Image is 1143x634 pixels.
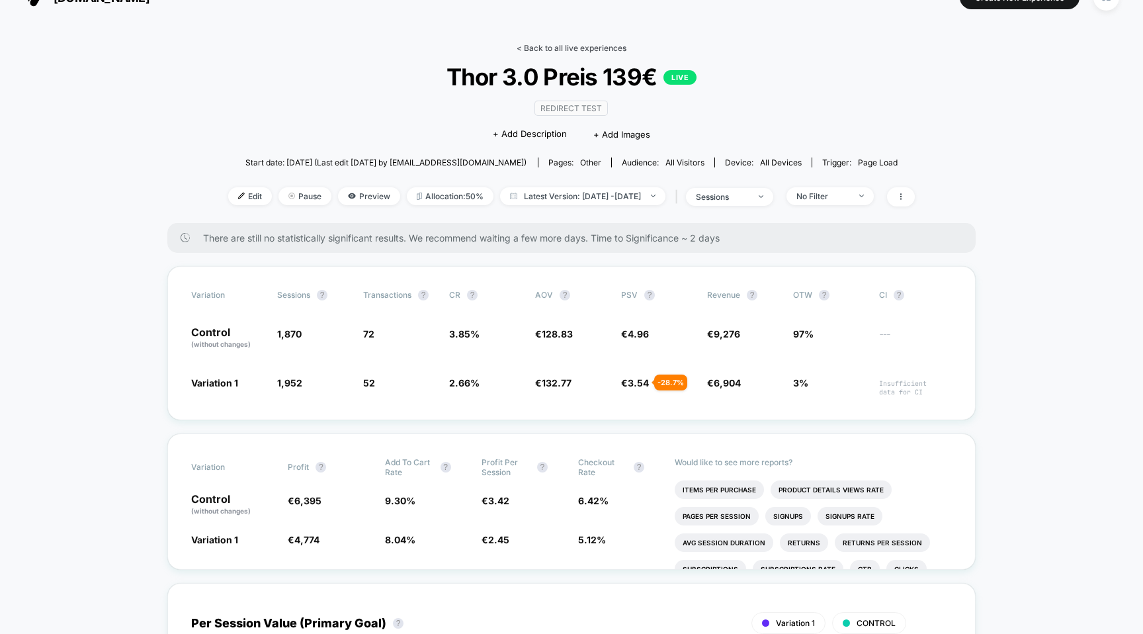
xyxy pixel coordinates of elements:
[760,158,802,167] span: all devices
[245,158,527,167] span: Start date: [DATE] (Last edit [DATE] by [EMAIL_ADDRESS][DOMAIN_NAME])
[517,43,626,53] a: < Back to all live experiences
[191,507,251,515] span: (without changes)
[675,480,764,499] li: Items Per Purchase
[621,328,649,340] span: €
[780,533,828,552] li: Returns
[277,328,302,340] span: 1,870
[482,534,509,545] span: €
[675,533,773,552] li: Avg Session Duration
[363,377,375,388] span: 52
[714,377,741,388] span: 6,904
[385,457,434,477] span: Add To Cart Rate
[407,187,493,205] span: Allocation: 50%
[467,290,478,300] button: ?
[578,534,606,545] span: 5.12 %
[191,340,251,348] span: (without changes)
[894,290,904,300] button: ?
[696,192,749,202] div: sessions
[363,328,374,340] span: 72
[793,377,808,388] span: 3%
[488,534,509,545] span: 2.45
[593,129,650,140] span: + Add Images
[277,290,310,300] span: Sessions
[338,187,400,205] span: Preview
[535,328,573,340] span: €
[747,290,757,300] button: ?
[850,560,880,578] li: Ctr
[879,330,952,349] span: ---
[385,495,415,506] span: 9.30 %
[628,377,649,388] span: 3.54
[622,158,704,167] div: Audience:
[879,290,952,300] span: CI
[482,495,509,506] span: €
[793,328,814,340] span: 97%
[578,457,627,477] span: Checkout Rate
[654,375,687,390] div: - 28.7 %
[441,462,451,473] button: ?
[707,328,740,340] span: €
[316,462,326,473] button: ?
[753,560,843,578] li: Subscriptions Rate
[228,187,272,205] span: Edit
[793,290,866,300] span: OTW
[277,377,302,388] span: 1,952
[493,128,567,141] span: + Add Description
[560,290,570,300] button: ?
[535,290,553,300] span: AOV
[675,457,952,467] p: Would like to see more reports?
[203,232,949,244] span: There are still no statistically significant results. We recommend waiting a few more days . Time...
[822,158,898,167] div: Trigger:
[628,328,649,340] span: 4.96
[663,70,697,85] p: LIVE
[449,290,460,300] span: CR
[644,290,655,300] button: ?
[294,495,321,506] span: 6,395
[288,495,321,506] span: €
[537,462,548,473] button: ?
[621,290,638,300] span: PSV
[707,377,741,388] span: €
[534,101,608,116] span: Redirect Test
[238,193,245,199] img: edit
[665,158,704,167] span: All Visitors
[288,193,295,199] img: end
[707,290,740,300] span: Revenue
[191,377,238,388] span: Variation 1
[714,158,812,167] span: Device:
[191,327,264,349] p: Control
[418,290,429,300] button: ?
[634,462,644,473] button: ?
[776,618,815,628] span: Variation 1
[580,158,601,167] span: other
[191,290,264,300] span: Variation
[759,195,763,198] img: end
[449,328,480,340] span: 3.85 %
[672,187,686,206] span: |
[393,618,403,629] button: ?
[796,191,849,201] div: No Filter
[191,534,238,545] span: Variation 1
[488,495,509,506] span: 3.42
[819,290,829,300] button: ?
[510,193,517,199] img: calendar
[714,328,740,340] span: 9,276
[675,507,759,525] li: Pages Per Session
[859,195,864,197] img: end
[771,480,892,499] li: Product Details Views Rate
[542,377,571,388] span: 132.77
[449,377,480,388] span: 2.66 %
[263,63,880,91] span: Thor 3.0 Preis 139€
[548,158,601,167] div: Pages:
[191,457,264,477] span: Variation
[835,533,930,552] li: Returns Per Session
[500,187,665,205] span: Latest Version: [DATE] - [DATE]
[858,158,898,167] span: Page Load
[535,377,571,388] span: €
[482,457,530,477] span: Profit Per Session
[385,534,415,545] span: 8.04 %
[857,618,896,628] span: CONTROL
[191,494,275,516] p: Control
[542,328,573,340] span: 128.83
[363,290,411,300] span: Transactions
